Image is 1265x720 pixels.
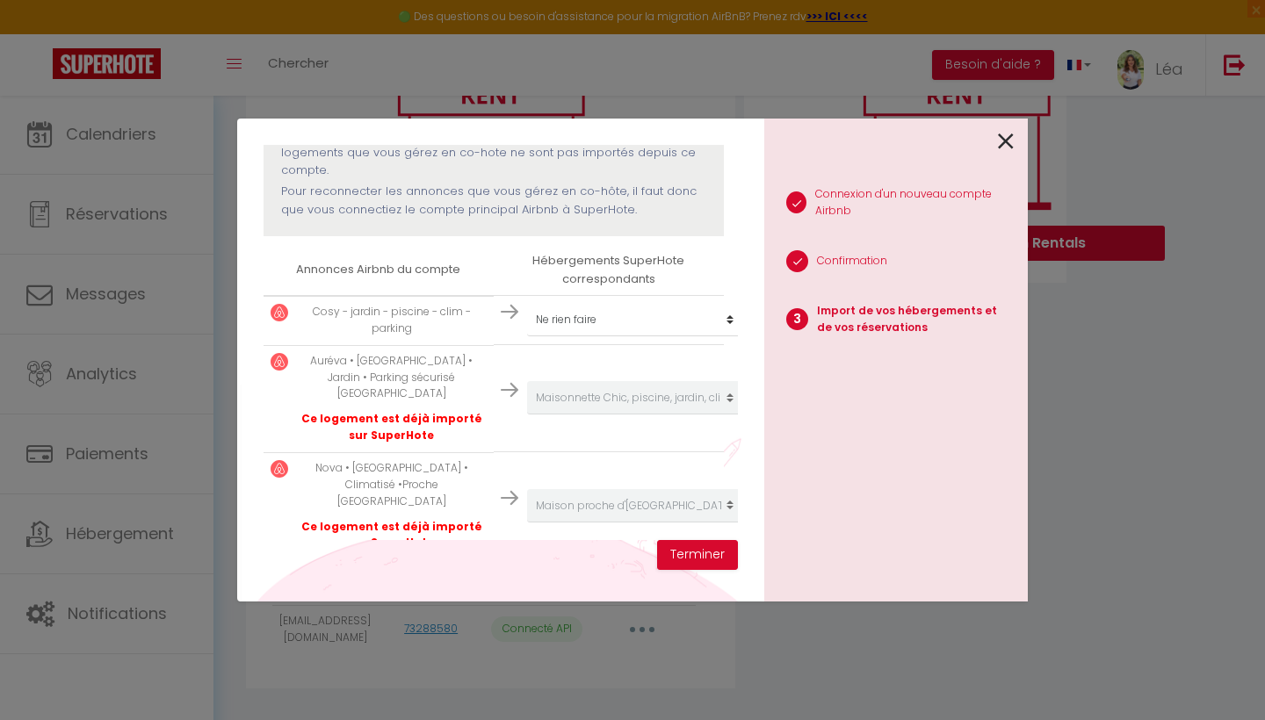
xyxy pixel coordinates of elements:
p: Ce logement est déjà importé sur SuperHote [297,411,487,444]
span: 3 [786,308,808,330]
p: Cosy - jardin - piscine - clim - parking [297,304,487,337]
p: Confirmation [817,253,887,270]
p: Seuls les logements liés à un compte PRINCIPAL airbnb sont importés. Les logements que vous gérez... [281,126,706,179]
p: Nova • [GEOGRAPHIC_DATA] • Climatisé •Proche [GEOGRAPHIC_DATA] [297,460,487,510]
p: Import de vos hébergements et de vos réservations [817,303,1014,336]
p: Connexion d'un nouveau compte Airbnb [815,186,1014,220]
p: Pour reconnecter les annonces que vous gérez en co-hôte, il faut donc que vous connectiez le comp... [281,183,706,219]
p: Auréva • [GEOGRAPHIC_DATA] • Jardin • Parking sécurisé [GEOGRAPHIC_DATA] [297,353,487,403]
th: Annonces Airbnb du compte [264,245,494,295]
p: Ce logement est déjà importé sur SuperHote [297,519,487,552]
button: Terminer [657,540,738,570]
th: Hébergements SuperHote correspondants [494,245,724,295]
